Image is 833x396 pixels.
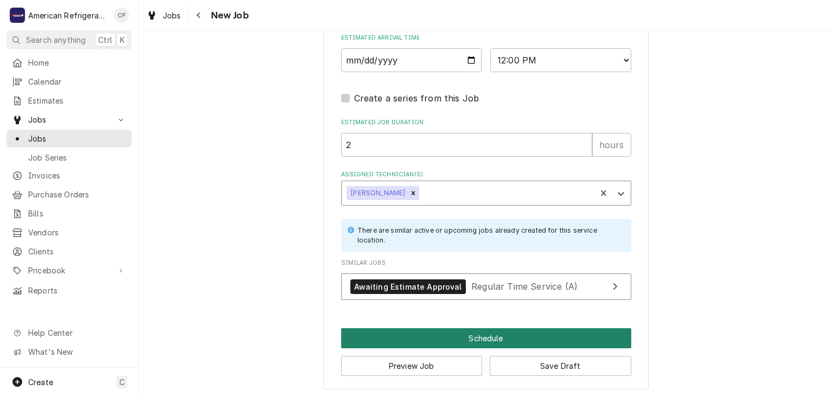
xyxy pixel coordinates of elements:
a: Reports [7,282,132,299]
a: Go to Jobs [7,111,132,129]
span: Search anything [26,34,86,46]
span: Regular Time Service (A) [471,281,578,292]
span: Clients [28,246,126,257]
div: A [10,8,25,23]
span: Jobs [163,10,181,21]
span: Reports [28,285,126,296]
label: Estimated Job Duration [341,118,631,127]
button: Schedule [341,328,631,348]
a: Estimates [7,92,132,110]
a: Vendors [7,223,132,241]
span: Jobs [28,114,110,125]
div: Cordel Pyle's Avatar [114,8,129,23]
a: Invoices [7,167,132,184]
span: Jobs [28,133,126,144]
a: Jobs [142,7,185,24]
span: Vendors [28,227,126,238]
a: Purchase Orders [7,186,132,203]
label: Estimated Arrival Time [341,34,631,42]
a: Jobs [7,130,132,148]
a: Bills [7,205,132,222]
div: Assigned Technician(s) [341,170,631,206]
a: Clients [7,242,132,260]
div: There are similar active or upcoming jobs already created for this service location. [357,226,620,246]
a: Go to Pricebook [7,261,132,279]
span: Help Center [28,327,125,338]
span: Create [28,378,53,387]
a: Go to Help Center [7,324,132,342]
a: Home [7,54,132,72]
span: Home [28,57,126,68]
div: Estimated Job Duration [341,118,631,157]
div: Button Group Row [341,348,631,376]
button: Preview Job [341,356,483,376]
div: Button Group Row [341,328,631,348]
button: Save Draft [490,356,631,376]
div: Similar Jobs [341,259,631,305]
span: Invoices [28,170,126,181]
div: American Refrigeration LLC [28,10,108,21]
span: Bills [28,208,126,219]
span: Similar Jobs [341,259,631,267]
span: Estimates [28,95,126,106]
a: View Job [341,273,631,300]
div: CP [114,8,129,23]
span: Purchase Orders [28,189,126,200]
label: Assigned Technician(s) [341,170,631,179]
button: Search anythingCtrlK [7,30,132,49]
span: K [120,34,125,46]
select: Time Select [490,48,631,72]
div: Button Group [341,328,631,376]
span: New Job [208,8,249,23]
span: C [119,376,125,388]
span: What's New [28,346,125,357]
div: Remove Alvaro Cuenca [407,186,419,200]
button: Navigate back [190,7,208,24]
a: Job Series [7,149,132,167]
a: Go to What's New [7,343,132,361]
div: [PERSON_NAME] [347,186,407,200]
span: Job Series [28,152,126,163]
span: Pricebook [28,265,110,276]
input: Date [341,48,482,72]
span: Calendar [28,76,126,87]
a: Calendar [7,73,132,91]
div: Awaiting Estimate Approval [350,279,466,294]
div: hours [592,133,631,157]
label: Create a series from this Job [354,92,479,105]
span: Ctrl [98,34,112,46]
div: Estimated Arrival Time [341,34,631,72]
div: American Refrigeration LLC's Avatar [10,8,25,23]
